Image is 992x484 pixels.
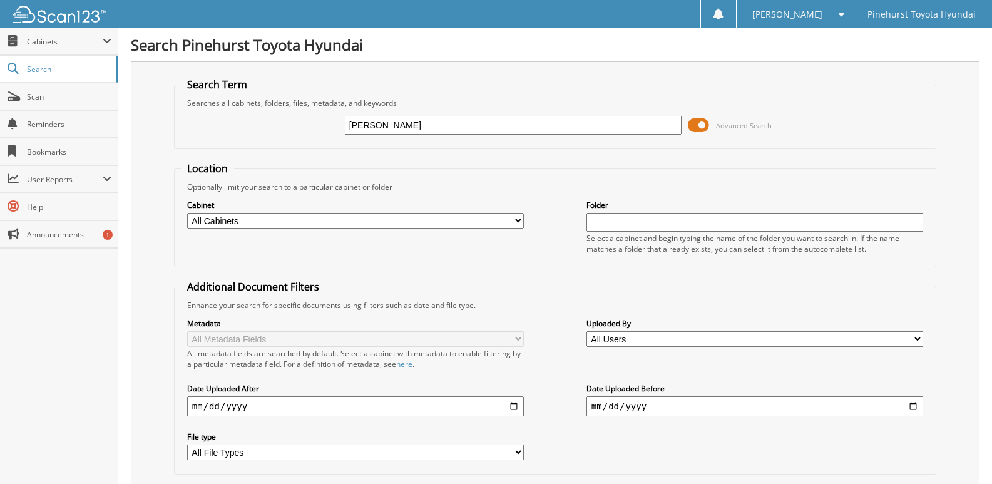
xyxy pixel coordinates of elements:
label: Uploaded By [586,318,923,329]
legend: Additional Document Filters [181,280,325,294]
label: Cabinet [187,200,524,210]
span: Cabinets [27,36,103,47]
input: start [187,396,524,416]
span: Pinehurst Toyota Hyundai [867,11,976,18]
label: Folder [586,200,923,210]
span: Announcements [27,229,111,240]
label: File type [187,431,524,442]
div: Enhance your search for specific documents using filters such as date and file type. [181,300,929,311]
div: All metadata fields are searched by default. Select a cabinet with metadata to enable filtering b... [187,348,524,369]
div: Select a cabinet and begin typing the name of the folder you want to search in. If the name match... [586,233,923,254]
input: end [586,396,923,416]
span: [PERSON_NAME] [752,11,822,18]
legend: Search Term [181,78,253,91]
h1: Search Pinehurst Toyota Hyundai [131,34,979,55]
span: Help [27,202,111,212]
span: Reminders [27,119,111,130]
img: scan123-logo-white.svg [13,6,106,23]
label: Metadata [187,318,524,329]
span: Search [27,64,110,75]
div: Optionally limit your search to a particular cabinet or folder [181,182,929,192]
a: here [396,359,412,369]
span: User Reports [27,174,103,185]
label: Date Uploaded Before [586,383,923,394]
div: 1 [103,230,113,240]
div: Searches all cabinets, folders, files, metadata, and keywords [181,98,929,108]
span: Advanced Search [716,121,772,130]
legend: Location [181,162,234,175]
label: Date Uploaded After [187,383,524,394]
span: Scan [27,91,111,102]
span: Bookmarks [27,147,111,157]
